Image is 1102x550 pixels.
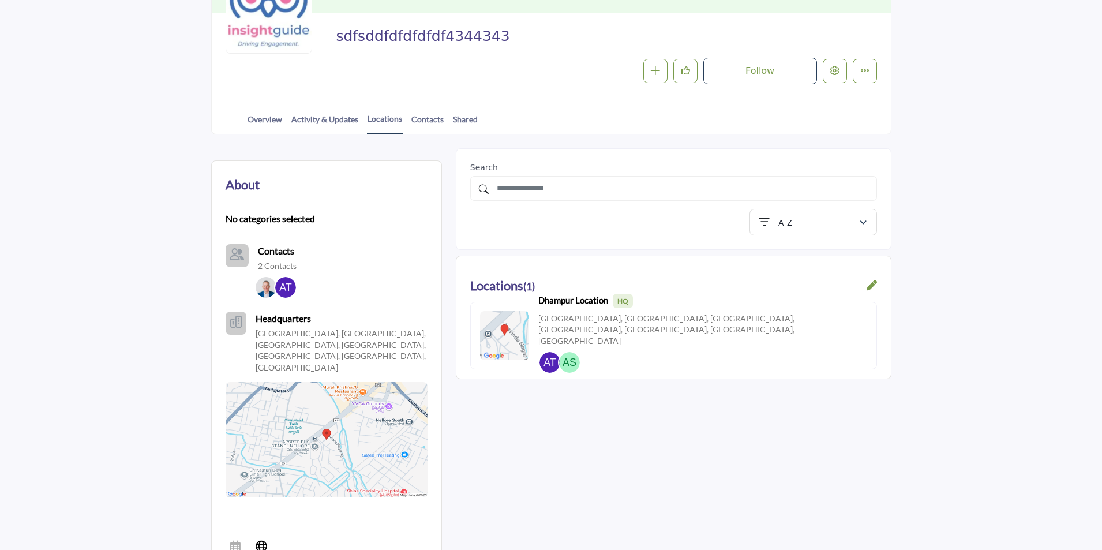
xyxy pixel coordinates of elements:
button: A-Z [749,209,877,235]
a: Locations [367,113,403,134]
b: Contacts [258,245,294,256]
span: ( ) [523,280,535,293]
img: Akshay T. [275,277,296,298]
button: Follow [703,58,817,84]
p: [GEOGRAPHIC_DATA], [GEOGRAPHIC_DATA], [GEOGRAPHIC_DATA], [GEOGRAPHIC_DATA], [GEOGRAPHIC_DATA], [G... [256,328,428,373]
h2: About [226,175,260,194]
a: Contacts [258,244,294,258]
span: sdfsddfdfdfdfdf4344343 [336,27,596,46]
a: Redirect to location [867,280,877,293]
button: Edit company [823,59,847,83]
a: 2 Contacts [258,260,297,272]
button: Headquarter icon [226,312,246,335]
img: Andy S Steggles [559,352,580,373]
b: No categories selected [226,212,315,226]
a: Link of redirect to contact page [226,244,249,267]
h2: Locations [470,276,535,296]
img: Akshay Test [539,352,560,373]
button: More details [853,59,877,83]
b: Dhampur Location [538,294,633,308]
h2: Search [470,163,877,173]
a: Contacts [411,113,444,133]
a: Shared [452,113,478,133]
span: HQ [613,294,633,308]
img: Location Map [226,382,428,497]
a: Activity & Updates [291,113,359,133]
b: Headquarters [256,312,311,325]
p: A-Z [778,217,792,229]
a: Overview [247,113,283,133]
p: [GEOGRAPHIC_DATA], [GEOGRAPHIC_DATA], [GEOGRAPHIC_DATA], [GEOGRAPHIC_DATA], [GEOGRAPHIC_DATA], [G... [538,313,867,347]
span: 1 [526,280,532,293]
img: Location Map [480,311,529,360]
img: Andy S S. [256,277,276,298]
button: Like [673,59,698,83]
button: Contact-Employee Icon [226,244,249,267]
